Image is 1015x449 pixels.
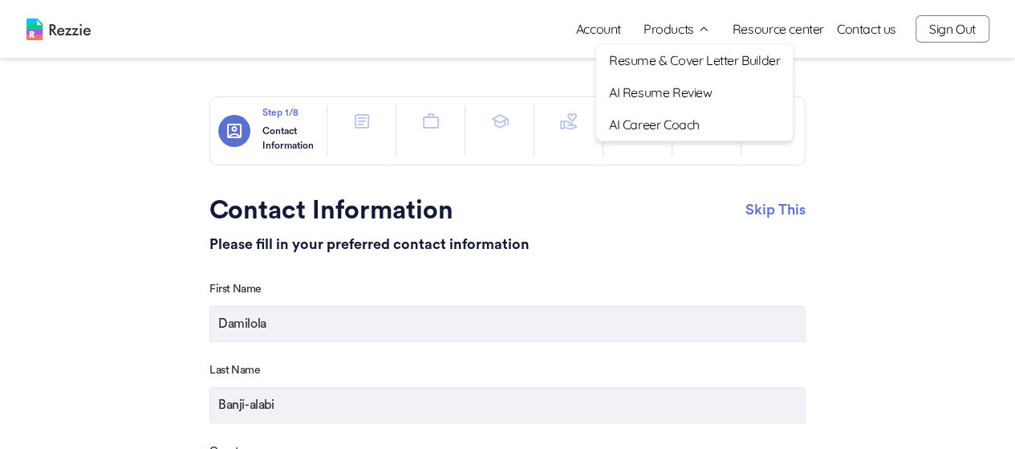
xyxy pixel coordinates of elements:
p: Contact Information [262,124,314,153]
a: Resource center [733,19,824,39]
p: Contact Information [209,198,806,223]
p: Last Name [209,362,806,379]
button: Products [644,19,710,39]
a: Resume & Cover Letter Builder [596,44,793,76]
p: Please fill in your preferred contact information [209,231,806,257]
button: Skip This [745,198,806,222]
a: AI Career Coach [596,108,793,141]
a: Account [563,13,634,45]
button: Sign Out [916,15,989,43]
p: Step 1 /8 [262,105,314,120]
p: First Name [209,281,806,298]
img: logo [26,18,91,40]
input: First Name [209,306,806,342]
a: AI Resume Review [596,76,793,108]
a: Contact us [837,19,896,39]
input: Last Name [209,387,806,423]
